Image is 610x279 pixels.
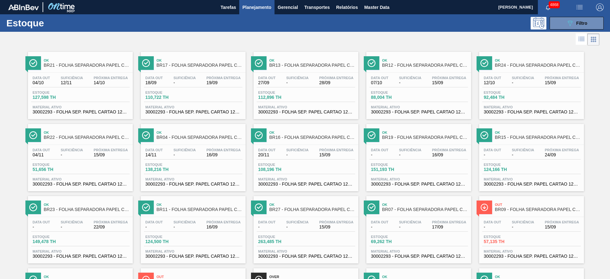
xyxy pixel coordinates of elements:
[249,47,362,119] a: ÍconeOkBR13 - FOLHA SEPARADORA PAPEL CARTÃOData out27/09Suficiência-Próxima Entrega28/09Estoque11...
[368,203,376,211] img: Ícone
[258,95,303,100] span: 112,896 TH
[146,91,190,94] span: Estoque
[146,225,163,229] span: -
[61,225,83,229] span: -
[512,225,534,229] span: -
[258,249,354,253] span: Material ativo
[61,220,83,224] span: Suficiência
[94,80,128,85] span: 14/10
[29,203,37,211] img: Ícone
[269,131,355,134] span: Ok
[474,191,587,263] a: ÍconeOutBR09 - FOLHA SEPARADORA PAPEL CARTÃOData out-Suficiência-Próxima Entrega15/09Estoque57,13...
[33,167,77,172] span: 51,656 TH
[33,80,50,85] span: 04/10
[146,105,241,109] span: Material ativo
[480,59,488,67] img: Ícone
[269,63,355,68] span: BR13 - FOLHA SEPARADORA PAPEL CARTÃO
[44,203,130,207] span: Ok
[286,80,308,85] span: -
[269,207,355,212] span: BR27 - FOLHA SEPARADORA PAPEL CARTÃO
[336,3,358,11] span: Relatórios
[157,58,242,62] span: Ok
[371,105,466,109] span: Material ativo
[484,167,528,172] span: 124,166 TH
[258,220,276,224] span: Data out
[371,254,466,259] span: 30002293 - FOLHA SEP. PAPEL CARTAO 1200x1000M 350g
[371,235,416,239] span: Estoque
[157,275,242,279] span: Out
[146,235,190,239] span: Estoque
[23,47,136,119] a: ÍconeOkBR21 - FOLHA SEPARADORA PAPEL CARTÃOData out04/10Suficiência12/11Próxima Entrega14/10Estoq...
[146,110,241,114] span: 30002293 - FOLHA SEP. PAPEL CARTAO 1200x1000M 350g
[157,63,242,68] span: BR17 - FOLHA SEPARADORA PAPEL CARTÃO
[258,76,276,80] span: Data out
[484,249,579,253] span: Material ativo
[258,254,354,259] span: 30002293 - FOLHA SEP. PAPEL CARTAO 1200x1000M 350g
[512,153,534,157] span: -
[23,119,136,191] a: ÍconeOkBR22 - FOLHA SEPARADORA PAPEL CARTÃOData out04/11Suficiência-Próxima Entrega15/09Estoque51...
[94,148,128,152] span: Próxima Entrega
[576,33,587,45] div: Visão em Lista
[484,95,528,100] span: 92,484 TH
[146,249,241,253] span: Material ativo
[368,131,376,139] img: Ícone
[587,33,600,45] div: Visão em Cards
[484,153,501,157] span: -
[286,220,308,224] span: Suficiência
[319,153,354,157] span: 15/09
[33,177,128,181] span: Material ativo
[94,220,128,224] span: Próxima Entrega
[44,131,130,134] span: Ok
[371,239,416,244] span: 69,262 TH
[382,58,468,62] span: Ok
[484,148,501,152] span: Data out
[8,4,39,10] img: TNhmsLtSVTkK8tSr43FrP2fwEKptu5GPRR3wAAAABJRU5ErkJggg==
[249,191,362,263] a: ÍconeOkBR27 - FOLHA SEPARADORA PAPEL CARTÃOData out-Suficiência-Próxima Entrega15/09Estoque263,48...
[432,76,466,80] span: Próxima Entrega
[512,220,534,224] span: Suficiência
[432,220,466,224] span: Próxima Entrega
[545,80,579,85] span: 15/09
[94,225,128,229] span: 22/09
[157,207,242,212] span: BR11 - FOLHA SEPARADORA PAPEL CARTÃO
[136,47,249,119] a: ÍconeOkBR17 - FOLHA SEPARADORA PAPEL CARTÃOData out18/09Suficiência-Próxima Entrega19/09Estoque11...
[157,131,242,134] span: Ok
[382,135,468,140] span: BR19 - FOLHA SEPARADORA PAPEL CARTÃO
[538,3,558,12] button: Notificações
[399,148,421,152] span: Suficiência
[258,235,303,239] span: Estoque
[220,3,236,11] span: Tarefas
[371,148,389,152] span: Data out
[146,80,163,85] span: 18/09
[258,225,276,229] span: -
[399,76,421,80] span: Suficiência
[484,80,501,85] span: 12/10
[399,225,421,229] span: -
[484,76,501,80] span: Data out
[495,58,581,62] span: Ok
[371,91,416,94] span: Estoque
[371,163,416,167] span: Estoque
[368,59,376,67] img: Ícone
[286,76,308,80] span: Suficiência
[33,163,77,167] span: Estoque
[432,80,466,85] span: 15/09
[550,17,604,30] button: Filtro
[474,119,587,191] a: ÍconeOkBR15 - FOLHA SEPARADORA PAPEL CARTÃOData out-Suficiência-Próxima Entrega24/09Estoque124,16...
[258,153,276,157] span: 20/11
[173,153,196,157] span: -
[371,225,389,229] span: -
[371,76,389,80] span: Data out
[382,131,468,134] span: Ok
[512,148,534,152] span: Suficiência
[382,207,468,212] span: BR07 - FOLHA SEPARADORA PAPEL CARTÃO
[371,95,416,100] span: 88,004 TH
[207,76,241,80] span: Próxima Entrega
[362,191,474,263] a: ÍconeOkBR07 - FOLHA SEPARADORA PAPEL CARTÃOData out-Suficiência-Próxima Entrega17/09Estoque69,262...
[61,148,83,152] span: Suficiência
[94,153,128,157] span: 15/09
[255,203,263,211] img: Ícone
[319,148,354,152] span: Próxima Entrega
[33,235,77,239] span: Estoque
[304,3,330,11] span: Transportes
